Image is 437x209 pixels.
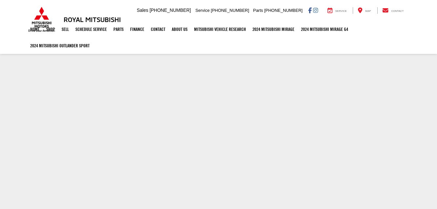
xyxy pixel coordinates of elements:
a: Sell [58,21,72,37]
a: Home [27,21,43,37]
a: Map [353,7,376,14]
a: Instagram: Click to visit our Instagram page [313,8,318,13]
span: [PHONE_NUMBER] [264,8,303,13]
span: Map [365,10,371,12]
span: Parts [253,8,263,13]
h3: Royal Mitsubishi [64,16,121,23]
a: Service [323,7,352,14]
span: Service [335,10,347,12]
span: Sales [137,8,148,13]
a: 2024 Mitsubishi Mirage G4 [298,21,351,37]
span: Contact [391,10,404,12]
a: 2024 Mitsubishi Mirage [249,21,298,37]
a: 2024 Mitsubishi Outlander SPORT [27,37,93,54]
a: Finance [127,21,148,37]
a: Contact [148,21,169,37]
img: Mitsubishi [27,7,56,32]
a: Parts: Opens in a new tab [110,21,127,37]
span: Service [195,8,209,13]
span: [PHONE_NUMBER] [211,8,249,13]
a: Facebook: Click to visit our Facebook page [308,8,312,13]
span: [PHONE_NUMBER] [149,8,191,13]
a: Mitsubishi Vehicle Research [191,21,249,37]
a: Contact [377,7,409,14]
a: About Us [169,21,191,37]
a: Schedule Service: Opens in a new tab [72,21,110,37]
a: Shop [43,21,58,37]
